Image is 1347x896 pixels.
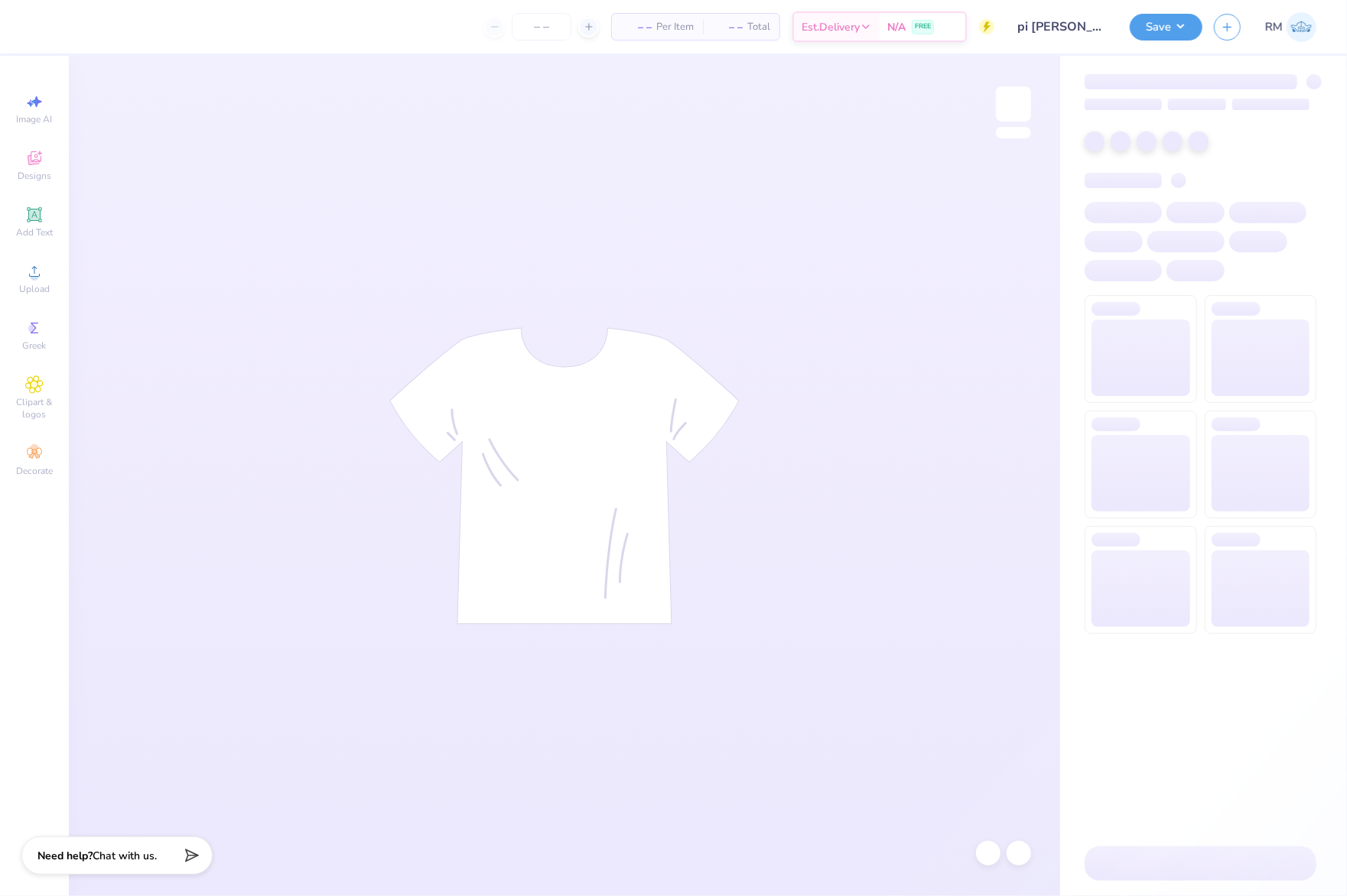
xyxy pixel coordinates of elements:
[887,19,906,35] span: N/A
[1006,11,1118,42] input: Untitled Design
[712,19,743,35] span: – –
[1265,12,1316,42] a: RM
[17,113,53,125] span: Image AI
[802,19,860,35] span: Est. Delivery
[23,339,47,352] span: Greek
[512,13,571,41] input: – –
[1130,14,1202,41] button: Save
[8,396,61,420] span: Clipart & logos
[16,465,53,477] span: Decorate
[1287,12,1316,42] img: Ronald Manipon
[1265,18,1283,36] span: RM
[389,327,740,625] img: tee-skeleton.svg
[37,849,93,863] strong: Need help?
[747,19,770,35] span: Total
[16,226,53,239] span: Add Text
[19,283,50,295] span: Upload
[915,21,931,32] span: FREE
[656,19,694,35] span: Per Item
[18,170,51,182] span: Designs
[621,19,652,35] span: – –
[93,849,157,863] span: Chat with us.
